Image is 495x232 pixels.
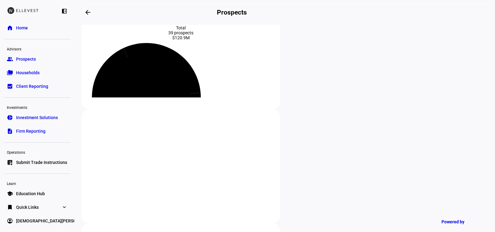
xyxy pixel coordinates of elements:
eth-mat-symbol: list_alt_add [7,159,13,165]
span: Submit Trade Instructions [16,159,67,165]
div: 39 prospects [89,30,273,35]
span: Households [16,70,40,76]
eth-mat-symbol: pie_chart [7,114,13,121]
span: Investment Solutions [16,114,58,121]
div: Advisors [4,44,71,53]
div: $120.9M [89,35,273,40]
eth-mat-symbol: bid_landscape [7,83,13,89]
div: Operations [4,148,71,156]
span: Education Hub [16,191,45,197]
mat-icon: arrow_backwards [84,9,92,16]
a: pie_chartInvestment Solutions [4,111,71,124]
eth-mat-symbol: folder_copy [7,70,13,76]
eth-mat-symbol: description [7,128,13,134]
div: Learn [4,179,71,187]
span: Quick Links [16,204,39,210]
a: Powered by [438,216,486,227]
eth-mat-symbol: account_circle [7,218,13,224]
eth-mat-symbol: bookmark [7,204,13,210]
span: Home [16,25,28,31]
eth-mat-symbol: group [7,56,13,62]
eth-mat-symbol: home [7,25,13,31]
span: [DEMOGRAPHIC_DATA][PERSON_NAME] [16,218,95,224]
div: Investments [4,103,71,111]
span: Client Reporting [16,83,48,89]
h2: Prospects [217,9,247,16]
a: homeHome [4,22,71,34]
div: Total [89,25,273,30]
eth-mat-symbol: expand_more [61,204,67,210]
a: descriptionFirm Reporting [4,125,71,137]
a: bid_landscapeClient Reporting [4,80,71,92]
eth-mat-symbol: school [7,191,13,197]
span: Firm Reporting [16,128,45,134]
eth-mat-symbol: left_panel_close [61,8,67,14]
span: Prospects [16,56,36,62]
a: folder_copyHouseholds [4,67,71,79]
a: groupProspects [4,53,71,65]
